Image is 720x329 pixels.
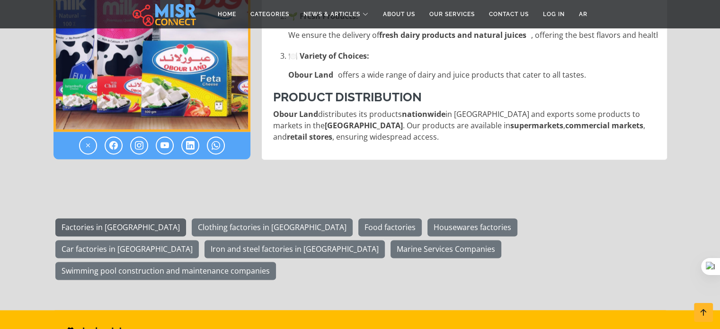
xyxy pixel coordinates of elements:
strong: retail stores [287,132,332,142]
a: Contact Us [482,5,536,23]
a: Swimming pool construction and maintenance companies [55,262,276,280]
a: About Us [376,5,422,23]
a: News & Articles [296,5,376,23]
strong: Product Distribution [273,90,422,104]
img: main.misr_connect [133,2,196,26]
strong: fresh dairy products and natural juices [379,29,526,41]
a: AR [572,5,595,23]
span: News & Articles [303,10,360,18]
a: Home [211,5,243,23]
a: Iron and steel factories in [GEOGRAPHIC_DATA] [204,240,385,258]
li: We ensure the delivery of , offering the best flavors and health benefits. [288,29,658,41]
a: Categories [243,5,296,23]
li: offers a wide range of dairy and juice products that cater to all tastes. [288,69,658,80]
p: distributes its products in [GEOGRAPHIC_DATA] and exports some products to markets in the . Our p... [273,108,658,142]
strong: commercial markets [565,120,643,131]
a: Marine Services Companies [391,240,501,258]
a: Housewares factories [427,218,517,236]
strong: [GEOGRAPHIC_DATA] [325,120,403,131]
a: Factories in [GEOGRAPHIC_DATA] [55,218,186,236]
a: Log in [536,5,572,23]
a: Food factories [358,218,422,236]
strong: Obour Land [288,69,333,80]
strong: nationwide [402,109,445,119]
strong: Obour Land [273,109,318,119]
strong: supermarkets [510,120,563,131]
strong: 🍽️ Variety of Choices: [288,51,369,61]
a: Our Services [422,5,482,23]
a: Car factories in [GEOGRAPHIC_DATA] [55,240,199,258]
a: Clothing factories in [GEOGRAPHIC_DATA] [192,218,353,236]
